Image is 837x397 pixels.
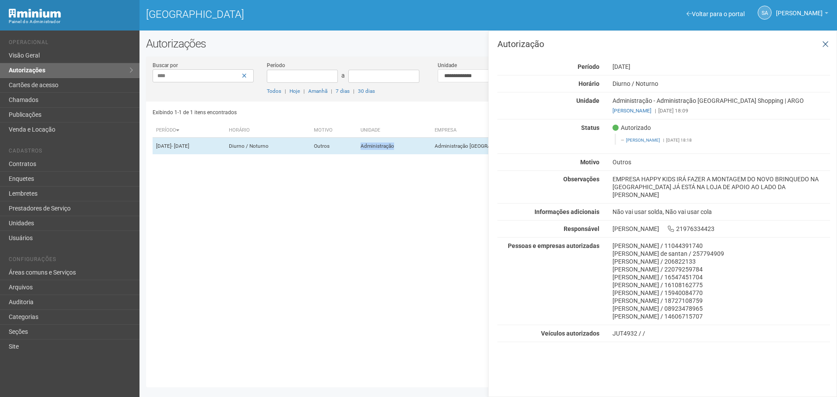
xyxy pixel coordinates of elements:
[341,72,345,79] span: a
[606,63,837,71] div: [DATE]
[9,9,61,18] img: Minium
[153,123,225,138] th: Período
[153,138,225,155] td: [DATE]
[308,88,327,94] a: Amanhã
[606,97,837,115] div: Administração - Administração [GEOGRAPHIC_DATA] Shopping | ARGO
[9,39,133,48] li: Operacional
[655,108,656,114] span: |
[612,289,830,297] div: [PERSON_NAME] / 15940084770
[225,138,310,155] td: Diurno / Noturno
[612,108,651,114] a: [PERSON_NAME]
[581,124,599,131] strong: Status
[358,88,375,94] a: 30 dias
[541,330,599,337] strong: Veículos autorizados
[497,40,830,48] h3: Autorização
[687,10,745,17] a: Voltar para o portal
[563,176,599,183] strong: Observações
[331,88,332,94] span: |
[758,6,772,20] a: SA
[310,138,357,155] td: Outros
[578,63,599,70] strong: Período
[612,329,830,337] div: JUT4932 / /
[153,106,486,119] div: Exibindo 1-1 de 1 itens encontrados
[357,123,431,138] th: Unidade
[9,18,133,26] div: Painel do Administrador
[612,124,651,132] span: Autorizado
[289,88,300,94] a: Hoje
[171,143,189,149] span: - [DATE]
[612,250,830,258] div: [PERSON_NAME] de santan / 257794909
[612,258,830,265] div: [PERSON_NAME] / 206822133
[606,208,837,216] div: Não vai usar solda, Não vai usar cola
[310,123,357,138] th: Motivo
[612,297,830,305] div: [PERSON_NAME] / 18727108759
[606,158,837,166] div: Outros
[776,1,823,17] span: Silvio Anjos
[612,242,830,250] div: [PERSON_NAME] / 11044391740
[626,138,660,143] a: [PERSON_NAME]
[612,305,830,312] div: [PERSON_NAME] / 08923478965
[336,88,350,94] a: 7 dias
[267,88,281,94] a: Todos
[606,225,837,233] div: [PERSON_NAME] 21976334423
[621,137,825,143] footer: [DATE] 18:18
[146,37,830,50] h2: Autorizações
[431,138,629,155] td: Administração [GEOGRAPHIC_DATA] | ARGO
[9,148,133,157] li: Cadastros
[353,88,354,94] span: |
[534,208,599,215] strong: Informações adicionais
[153,61,178,69] label: Buscar por
[663,138,664,143] span: |
[564,225,599,232] strong: Responsável
[576,97,599,104] strong: Unidade
[431,123,629,138] th: Empresa
[606,175,837,199] div: EMPRESA HAPPY KIDS IRÁ FAZER A MONTAGEM DO NOVO BRINQUEDO NA [GEOGRAPHIC_DATA] JÁ ESTÁ NA LOJA DE...
[357,138,431,155] td: Administração
[225,123,310,138] th: Horário
[438,61,457,69] label: Unidade
[267,61,285,69] label: Período
[303,88,305,94] span: |
[612,107,830,115] div: [DATE] 18:09
[9,256,133,265] li: Configurações
[612,273,830,281] div: [PERSON_NAME] / 16547451704
[285,88,286,94] span: |
[612,265,830,273] div: [PERSON_NAME] / 22079259784
[146,9,482,20] h1: [GEOGRAPHIC_DATA]
[578,80,599,87] strong: Horário
[776,11,828,18] a: [PERSON_NAME]
[580,159,599,166] strong: Motivo
[612,281,830,289] div: [PERSON_NAME] / 16108162775
[612,312,830,320] div: [PERSON_NAME] / 14606715707
[508,242,599,249] strong: Pessoas e empresas autorizadas
[606,80,837,88] div: Diurno / Noturno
